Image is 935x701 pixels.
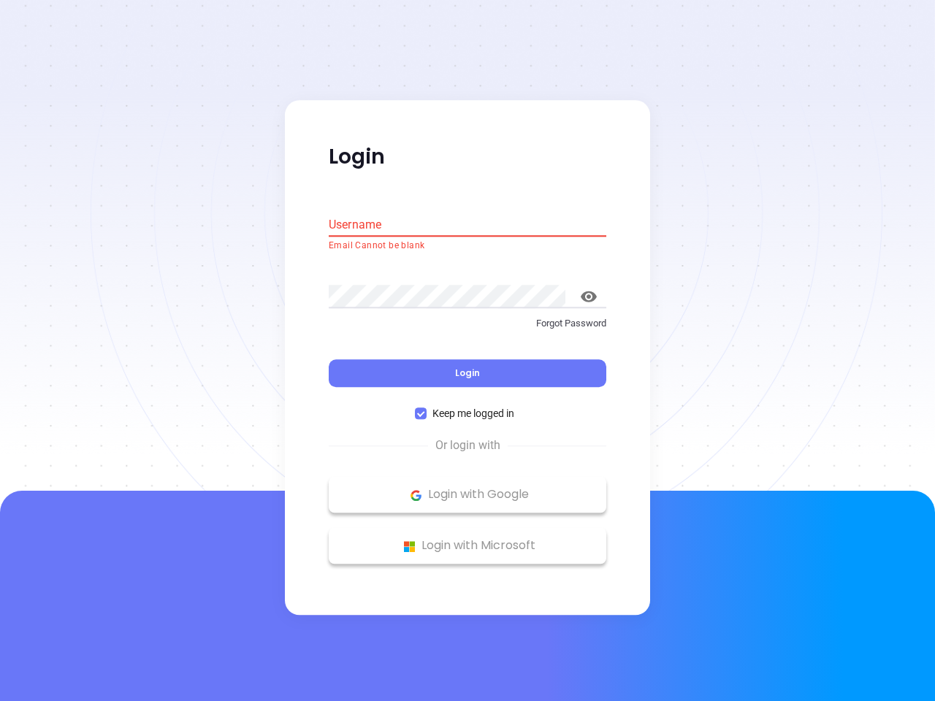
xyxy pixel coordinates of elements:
img: Google Logo [407,486,425,505]
span: Keep me logged in [427,406,520,422]
button: Login [329,360,606,388]
span: Or login with [428,437,508,455]
button: Microsoft Logo Login with Microsoft [329,528,606,564]
p: Login [329,144,606,170]
p: Login with Google [336,484,599,506]
p: Email Cannot be blank [329,239,606,253]
span: Login [455,367,480,380]
button: Google Logo Login with Google [329,477,606,513]
p: Forgot Password [329,316,606,331]
button: toggle password visibility [571,279,606,314]
p: Login with Microsoft [336,535,599,557]
img: Microsoft Logo [400,537,419,556]
a: Forgot Password [329,316,606,342]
